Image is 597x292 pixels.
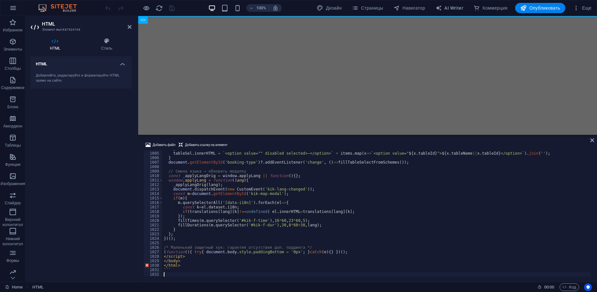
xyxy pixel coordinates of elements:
div: 1022 [144,227,163,232]
span: AI Writer [435,5,463,11]
button: Дизайн [314,3,344,13]
div: 1019 [144,214,163,218]
div: 1016 [144,200,163,205]
span: Опубликовать [520,5,560,11]
div: 1027 [144,250,163,254]
div: 1032 [144,272,163,277]
i: При изменении размера уровень масштабирования подстраивается автоматически в соответствии с выбра... [273,5,278,11]
div: 1030 [144,263,163,268]
p: Столбцы [5,66,21,71]
span: Коммерция [474,5,507,11]
div: 1010 [144,174,163,178]
button: Коммерция [471,3,510,13]
p: Содержимое [1,85,25,90]
button: Нажмите здесь, чтобы выйти из режима предварительного просмотра и продолжить редактирование [142,4,150,12]
h4: HTML [31,56,131,68]
i: Перезагрузить страницу [155,4,163,12]
h2: HTML [42,21,131,27]
button: Навигатор [391,3,428,13]
button: Usercentrics [584,283,592,291]
span: Еще [573,5,592,11]
span: Страницы [352,5,383,11]
div: 1015 [144,196,163,200]
button: Страницы [349,3,386,13]
button: reload [155,4,163,12]
p: Блоки [7,104,18,109]
div: 1017 [144,205,163,209]
div: 1023 [144,232,163,236]
p: Элементы [4,47,22,52]
button: Добавить ссылку на элемент [178,141,228,149]
span: Навигатор [394,5,425,11]
h3: Элемент #ed-887424748 [42,27,119,33]
button: Опубликовать [515,3,565,13]
span: Добавить ссылку на элемент [185,141,227,149]
button: Код [560,283,579,291]
p: Таблицы [5,143,21,148]
div: 1031 [144,268,163,272]
div: 1007 [144,160,163,165]
span: Добавить файл [153,141,175,149]
p: Избранное [3,28,23,33]
span: Дизайн [317,5,342,11]
div: 1012 [144,182,163,187]
div: 1005 [144,151,163,156]
div: 1009 [144,169,163,174]
div: 1018 [144,209,163,214]
span: Щелкните, чтобы выбрать. Дважды щелкните, чтобы изменить [32,283,44,291]
div: Добавляйте, редактируйте и форматируйте HTML прямо на сайте. [36,73,126,84]
h4: Стиль [82,38,131,51]
div: 1014 [144,191,163,196]
p: Слайдер [5,200,21,206]
h6: Время сеанса [537,283,554,291]
button: Добавить файл [145,141,176,149]
div: 1028 [144,254,163,259]
button: 100% [246,4,269,12]
p: Изображения [1,181,25,186]
div: 1029 [144,259,163,263]
div: 1020 [144,218,163,223]
span: 00 00 [544,283,554,291]
div: 1024 [144,236,163,241]
div: 1026 [144,245,163,250]
div: Дизайн (Ctrl+Alt+Y) [314,3,344,13]
nav: breadcrumb [32,283,44,291]
p: Формы [6,258,19,263]
div: 1013 [144,187,163,191]
div: 1008 [144,165,163,169]
div: 1011 [144,178,163,182]
h6: 100% [256,4,266,12]
div: 1006 [144,156,163,160]
p: Аккордеон [3,124,22,129]
div: 1021 [144,223,163,227]
img: Editor Logo [37,4,85,12]
span: : [549,285,550,289]
div: 1025 [144,241,163,245]
p: Функции [5,162,20,167]
a: Щелкните для отмены выбора. Дважды щелкните, чтобы открыть Страницы [5,283,23,291]
h4: HTML [31,38,82,51]
button: AI Writer [433,3,466,13]
button: Еще [570,3,594,13]
span: Код [562,283,576,291]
